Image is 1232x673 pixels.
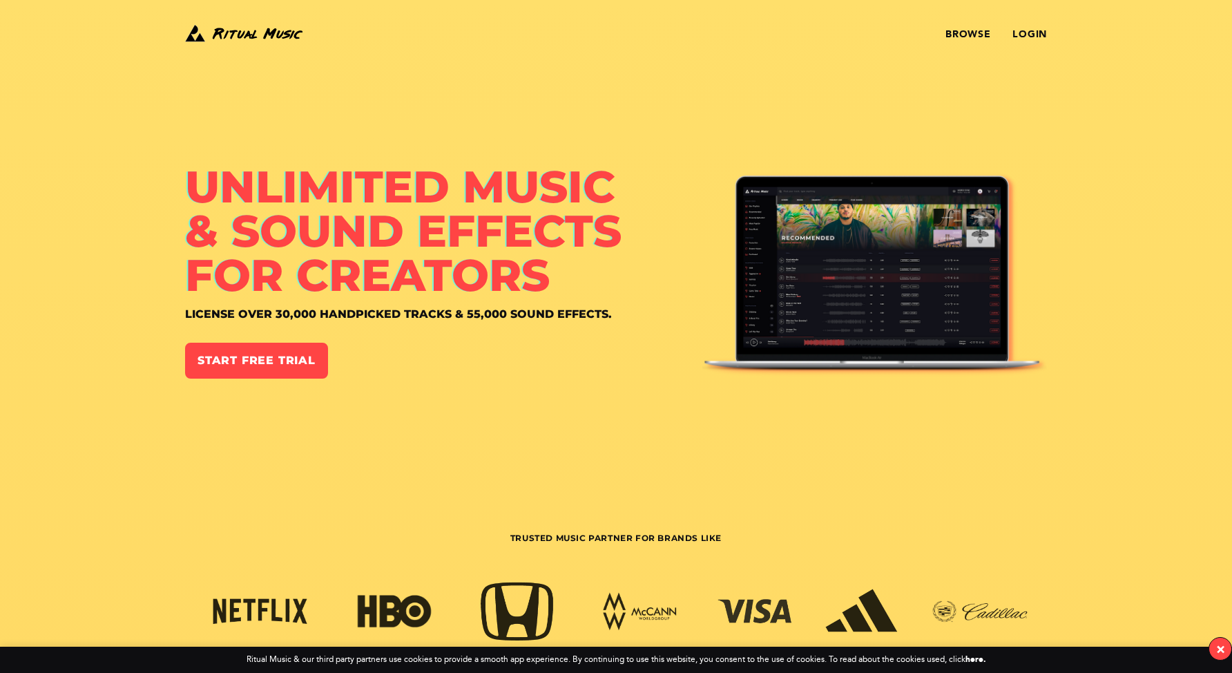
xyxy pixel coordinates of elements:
[1012,29,1047,40] a: Login
[818,587,906,637] img: adidas
[473,579,561,645] img: honda
[247,655,986,665] div: Ritual Music & our third party partners use cookies to provide a smooth app experience. By contin...
[205,594,316,629] img: netflix
[945,29,990,40] a: Browse
[185,164,702,297] h1: Unlimited Music & Sound Effects for Creators
[185,308,702,321] h4: License over 30,000 handpicked tracks & 55,000 sound effects.
[350,592,439,632] img: hbo
[185,22,302,44] img: Ritual Music
[185,533,1047,576] h3: Trusted Music Partner for Brands Like
[1216,641,1225,657] div: ×
[185,343,328,379] a: Start Free Trial
[596,591,684,632] img: mccann
[925,596,1035,628] img: cadillac
[702,172,1047,383] img: Ritual Music
[711,596,799,628] img: visa
[965,654,986,664] a: here.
